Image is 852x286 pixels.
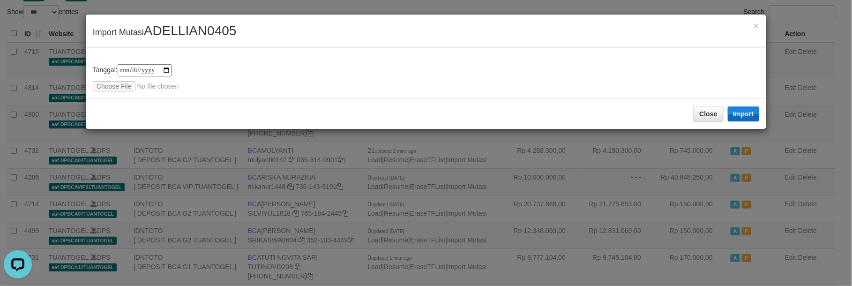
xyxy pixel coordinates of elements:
[144,23,237,38] span: ADELLIAN0405
[694,106,724,122] button: Close
[754,20,759,31] span: ×
[93,28,237,37] span: Import Mutasi
[754,21,759,30] button: Close
[4,4,32,32] button: Open LiveChat chat widget
[728,106,760,121] button: Import
[93,64,759,91] div: Tanggal:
